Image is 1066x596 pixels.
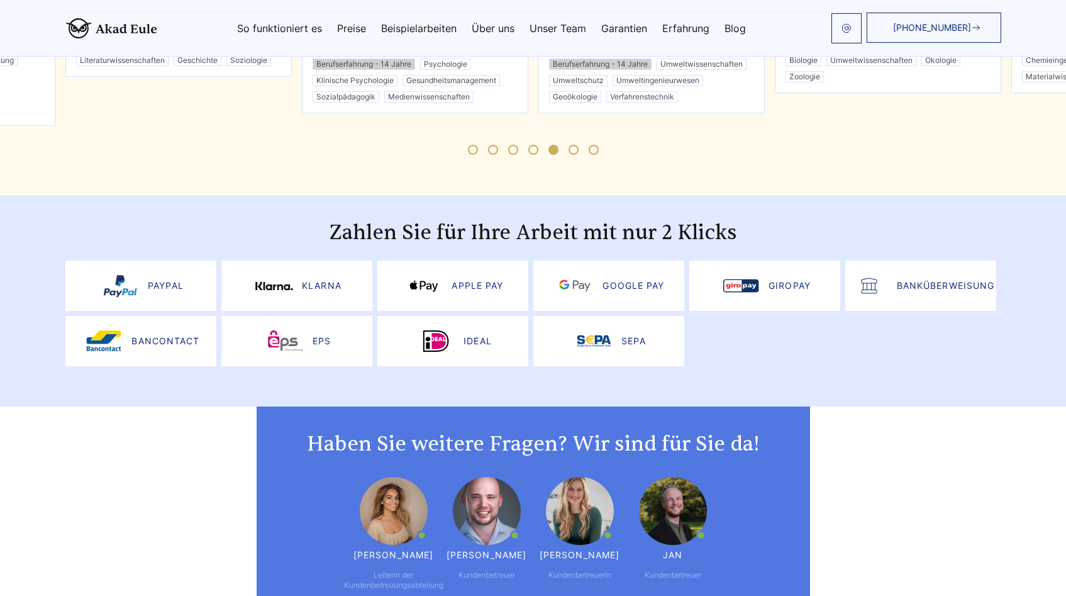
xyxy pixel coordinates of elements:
[571,326,616,356] img: SEPA
[769,281,811,291] span: GiroPay
[569,145,579,155] span: Go to slide 6
[384,91,474,103] li: Medienwissenschaften
[867,13,1001,43] a: [PHONE_NUMBER]
[403,75,500,86] li: Gesundheitsmanagement
[360,477,428,545] img: Maria
[530,23,586,33] a: Unser Team
[548,570,611,580] div: Kundenbetreuerin
[381,23,457,33] a: Beispielarbeiten
[65,220,1001,245] h2: Zahlen Sie für Ihre Arbeit mit nur 2 Klicks
[472,23,514,33] a: Über uns
[148,281,184,291] span: PayPal
[337,23,366,33] a: Preise
[313,75,397,86] li: Klinische Psychologie
[81,326,126,356] img: Bancontact
[131,336,199,346] span: Bancontact
[508,145,518,155] span: Go to slide 3
[458,570,515,580] div: Kundenbetreuer
[893,23,971,33] span: [PHONE_NUMBER]
[546,477,614,545] img: Irene
[453,477,521,545] img: Günther
[252,271,297,301] img: Klarna
[826,55,916,66] li: Umweltwissenschaften
[786,71,824,82] li: Zoologie
[786,55,821,66] li: Biologie
[452,281,503,291] span: Apple Pay
[468,145,478,155] span: Go to slide 1
[601,23,647,33] a: Garantien
[401,271,447,301] img: Apple Pay
[549,75,608,86] li: Umweltschutz
[847,273,892,298] img: Banküberweisung
[262,326,308,356] img: EPS
[662,23,709,33] a: Erfahrung
[718,271,763,301] img: GiroPay
[549,91,601,103] li: Geoökologie
[897,281,995,291] span: Banküberweisung
[226,55,271,66] li: Soziologie
[65,18,157,38] img: logo
[97,271,143,301] img: PayPal
[602,281,664,291] span: Google pay
[725,23,746,33] a: Blog
[313,336,331,346] span: EPS
[645,570,701,580] div: Kundenbetreuer
[464,336,492,346] span: iDEAL
[921,55,960,66] li: Ökologie
[663,550,682,560] div: Jan
[613,75,703,86] li: Umweltingenieurwesen
[841,23,852,33] img: email
[657,59,747,70] li: Umweltwissenschaften
[447,550,527,560] div: [PERSON_NAME]
[552,271,597,301] img: Google pay
[528,145,538,155] span: Go to slide 4
[488,145,498,155] span: Go to slide 2
[353,550,434,560] div: [PERSON_NAME]
[639,477,707,545] img: Jan
[621,336,645,346] span: SEPA
[313,91,379,103] li: Sozialpädagogik
[76,55,169,66] li: Literaturwissenschaften
[302,281,341,291] span: Klarna
[420,59,471,70] li: Psychologie
[282,432,785,457] h2: Haben Sie weitere Fragen? Wir sind für Sie da!
[237,23,322,33] a: So funktioniert es
[344,570,443,590] div: Leiterin der Kundenbetreuungsabteilung
[540,550,620,560] div: [PERSON_NAME]
[313,59,415,70] li: Berufserfahrung - 14 Jahre
[549,59,652,70] li: Berufserfahrung - 14 Jahre
[606,91,678,103] li: Verfahrenstechnik
[548,145,558,155] span: Go to slide 5
[413,326,458,356] img: iDEAL
[174,55,221,66] li: Geschichte
[589,145,599,155] span: Go to slide 7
